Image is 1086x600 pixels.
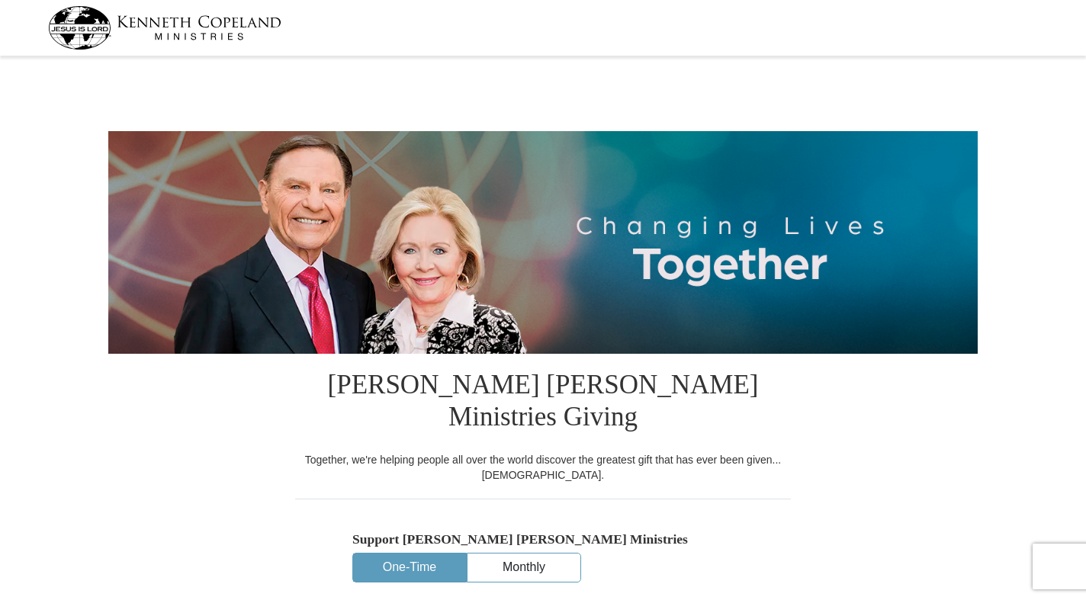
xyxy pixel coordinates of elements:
div: Together, we're helping people all over the world discover the greatest gift that has ever been g... [295,452,791,483]
button: Monthly [467,553,580,582]
img: kcm-header-logo.svg [48,6,281,50]
h1: [PERSON_NAME] [PERSON_NAME] Ministries Giving [295,354,791,452]
button: One-Time [353,553,466,582]
h5: Support [PERSON_NAME] [PERSON_NAME] Ministries [352,531,734,547]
